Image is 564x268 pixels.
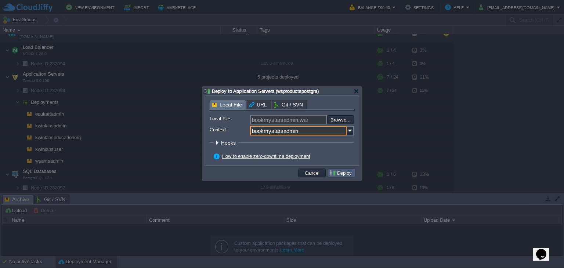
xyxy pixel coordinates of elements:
[221,140,238,146] span: Hooks
[210,126,249,134] label: Context:
[210,115,249,123] label: Local File:
[274,100,303,109] span: Git / SVN
[222,153,310,159] a: How to enable zero-downtime deployment
[212,88,319,94] span: Deploy to Application Servers (wsproductspostgre)
[212,100,242,109] span: Local File
[329,170,354,176] button: Deploy
[249,100,267,109] span: URL
[303,170,322,176] button: Cancel
[533,239,557,261] iframe: chat widget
